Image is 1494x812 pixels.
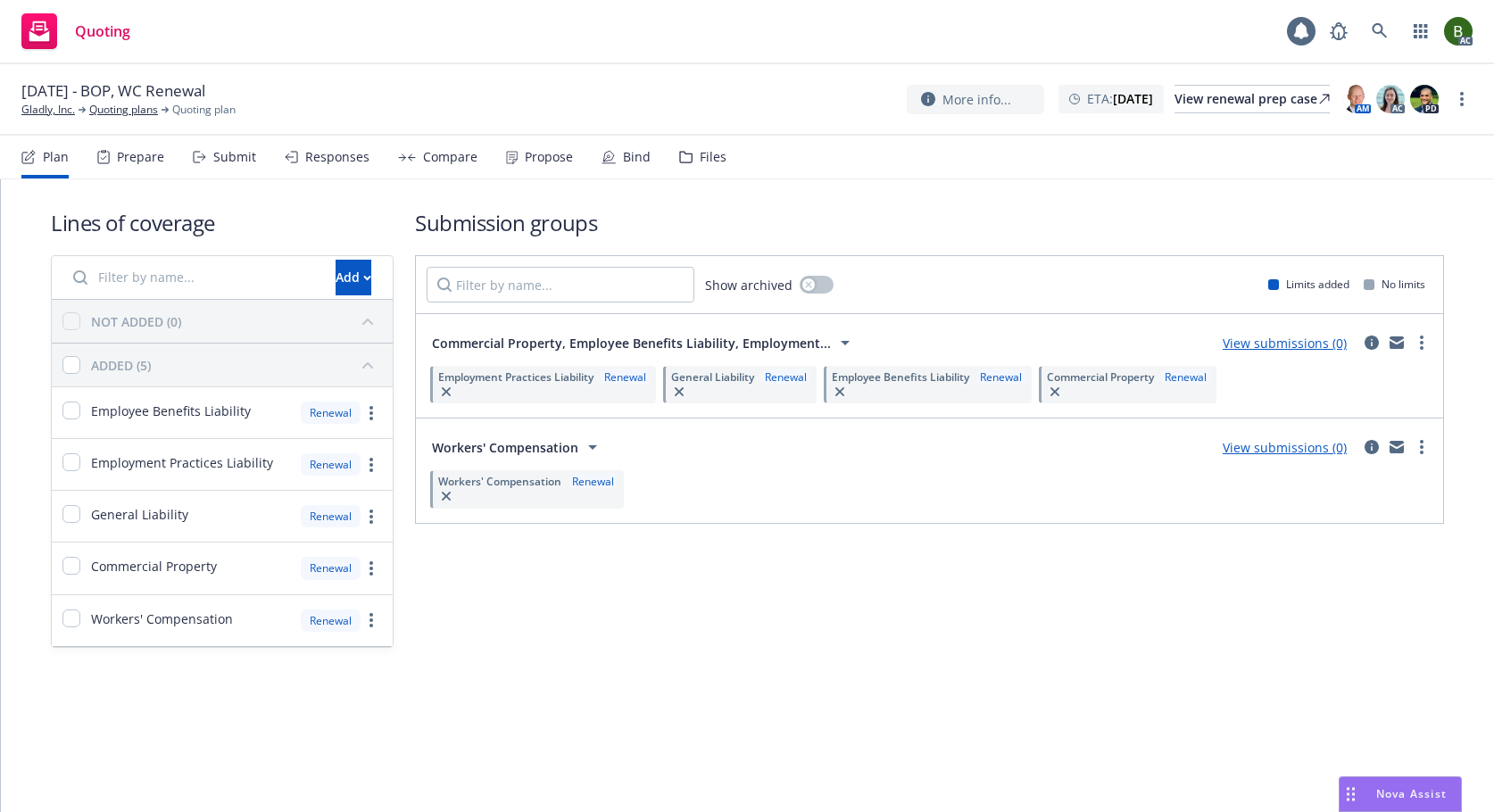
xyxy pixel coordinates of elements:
[907,85,1044,114] button: More info...
[1362,13,1398,49] a: Search
[438,369,593,385] span: Employment Practices Liability
[1411,436,1432,458] a: more
[336,261,371,294] div: Add
[301,609,361,632] div: Renewal
[305,150,369,164] div: Responses
[1410,85,1439,113] img: photo
[336,260,371,295] button: Add
[1161,369,1210,385] div: Renewal
[1268,277,1349,292] div: Limits added
[301,453,361,476] div: Renewal
[91,351,382,379] button: ADDED (5)
[1174,85,1330,113] a: View renewal prep case
[427,429,609,465] button: Workers' Compensation
[623,150,651,164] div: Bind
[1223,335,1347,352] a: View submissions (0)
[361,609,382,631] a: more
[700,150,726,164] div: Files
[1339,776,1462,812] button: Nova Assist
[1386,436,1407,458] a: mail
[427,267,694,302] input: Filter by name...
[761,369,810,385] div: Renewal
[1113,90,1153,107] strong: [DATE]
[432,334,831,352] span: Commercial Property, Employee Benefits Liability, Employment...
[91,453,273,472] span: Employment Practices Liability
[1386,332,1407,353] a: mail
[432,438,578,457] span: Workers' Compensation
[14,6,137,56] a: Quoting
[21,102,75,118] a: Gladly, Inc.
[525,150,573,164] div: Propose
[213,150,256,164] div: Submit
[1342,85,1371,113] img: photo
[301,557,361,579] div: Renewal
[91,312,181,331] div: NOT ADDED (0)
[89,102,158,118] a: Quoting plans
[1376,786,1447,801] span: Nova Assist
[361,454,382,476] a: more
[942,90,1011,109] span: More info...
[1047,369,1154,385] span: Commercial Property
[91,609,233,628] span: Workers' Compensation
[301,505,361,527] div: Renewal
[1444,17,1473,46] img: photo
[62,260,325,295] input: Filter by name...
[75,24,130,38] span: Quoting
[569,474,618,489] div: Renewal
[91,307,382,336] button: NOT ADDED (0)
[423,150,477,164] div: Compare
[1376,85,1405,113] img: photo
[91,356,151,375] div: ADDED (5)
[1451,88,1473,110] a: more
[976,369,1025,385] div: Renewal
[117,150,164,164] div: Prepare
[1403,13,1439,49] a: Switch app
[1411,332,1432,353] a: more
[361,558,382,579] a: more
[1087,89,1153,108] span: ETA :
[91,557,217,576] span: Commercial Property
[601,369,650,385] div: Renewal
[172,102,236,118] span: Quoting plan
[1321,13,1357,49] a: Report a Bug
[1364,277,1425,292] div: No limits
[91,402,251,420] span: Employee Benefits Liability
[1223,439,1347,456] a: View submissions (0)
[21,80,205,102] span: [DATE] - BOP, WC Renewal
[1361,436,1382,458] a: circleInformation
[1174,86,1330,112] div: View renewal prep case
[705,276,793,294] span: Show archived
[43,150,69,164] div: Plan
[671,369,754,385] span: General Liability
[438,474,561,489] span: Workers' Compensation
[361,506,382,527] a: more
[832,369,969,385] span: Employee Benefits Liability
[415,208,1444,237] h1: Submission groups
[91,505,188,524] span: General Liability
[427,325,861,360] button: Commercial Property, Employee Benefits Liability, Employment...
[1340,777,1362,811] div: Drag to move
[1361,332,1382,353] a: circleInformation
[361,402,382,424] a: more
[51,208,394,237] h1: Lines of coverage
[301,402,361,424] div: Renewal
